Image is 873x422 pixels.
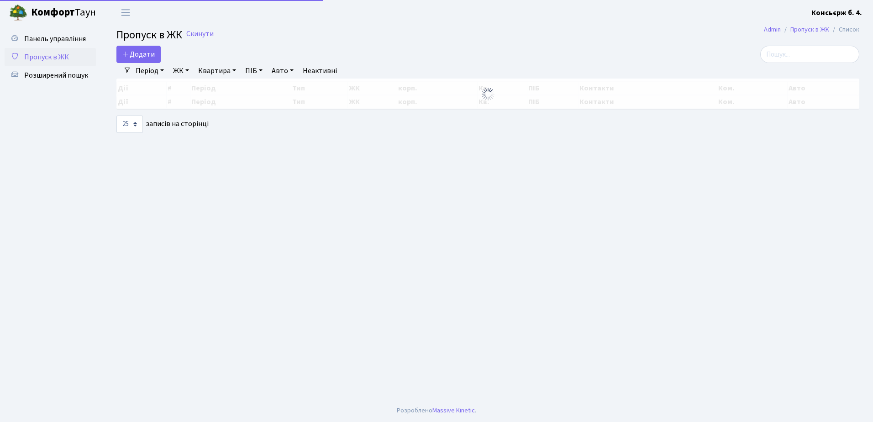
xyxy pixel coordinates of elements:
a: Admin [764,25,781,34]
a: ЖК [169,63,193,79]
span: Додати [122,49,155,59]
div: Розроблено . [397,406,476,416]
a: Панель управління [5,30,96,48]
a: Пропуск в ЖК [5,48,96,66]
a: Massive Kinetic [432,406,475,415]
span: Пропуск в ЖК [116,27,182,43]
nav: breadcrumb [750,20,873,39]
label: записів на сторінці [116,116,209,133]
a: ПІБ [242,63,266,79]
span: Пропуск в ЖК [24,52,69,62]
select: записів на сторінці [116,116,143,133]
span: Розширений пошук [24,70,88,80]
input: Пошук... [760,46,859,63]
button: Переключити навігацію [114,5,137,20]
a: Додати [116,46,161,63]
span: Таун [31,5,96,21]
img: logo.png [9,4,27,22]
li: Список [829,25,859,35]
a: Розширений пошук [5,66,96,84]
a: Період [132,63,168,79]
a: Скинути [186,30,214,38]
a: Неактивні [299,63,341,79]
a: Консьєрж б. 4. [811,7,862,18]
span: Панель управління [24,34,86,44]
b: Консьєрж б. 4. [811,8,862,18]
a: Авто [268,63,297,79]
img: Обробка... [481,87,495,101]
b: Комфорт [31,5,75,20]
a: Квартира [195,63,240,79]
a: Пропуск в ЖК [790,25,829,34]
